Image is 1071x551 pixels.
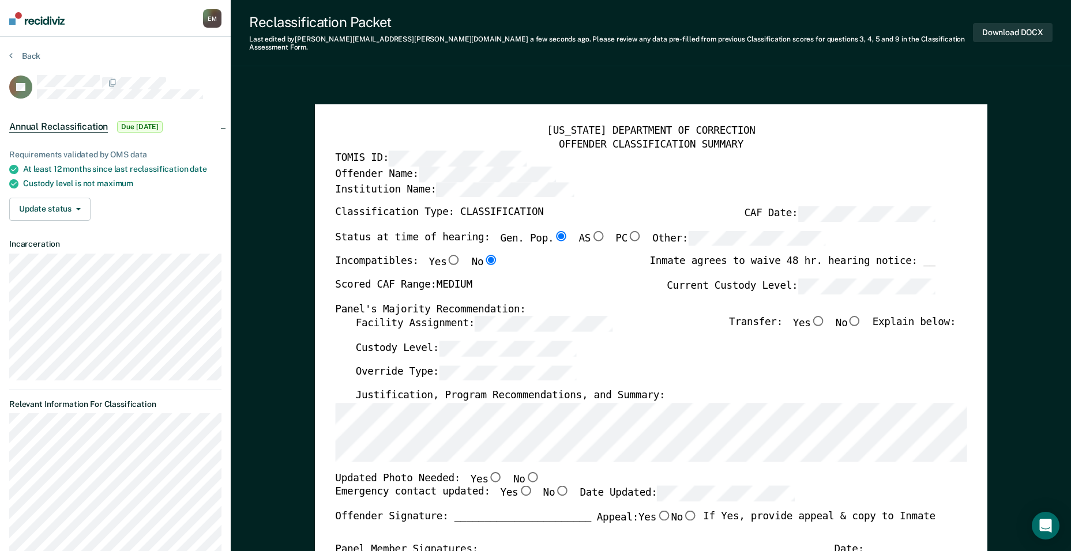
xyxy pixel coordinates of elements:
[471,255,498,269] label: No
[470,471,502,486] label: Yes
[555,486,570,496] input: No
[355,389,665,402] label: Justification, Program Recommendations, and Summary:
[500,486,532,501] label: Yes
[9,239,221,249] dt: Incarceration
[355,341,576,356] label: Custody Level:
[652,231,825,246] label: Other:
[627,231,642,241] input: PC
[335,510,935,542] div: Offender Signature: _______________________ If Yes, provide appeal & copy to Inmate
[483,255,498,265] input: No
[203,9,221,28] div: E M
[335,151,526,167] label: TOMIS ID:
[335,471,540,486] div: Updated Photo Needed:
[9,198,91,221] button: Update status
[798,206,935,222] input: CAF Date:
[439,365,576,380] input: Override Type:
[429,255,461,269] label: Yes
[656,510,671,520] input: Yes
[792,316,825,331] label: Yes
[9,121,108,133] span: Annual Reclassification
[475,316,612,331] input: Facility Assignment:
[596,510,697,534] label: Appeal:
[798,278,935,294] input: Current Custody Level:
[729,316,956,340] div: Transfer: Explain below:
[810,316,825,326] input: Yes
[9,51,40,61] button: Back
[446,255,461,265] input: Yes
[543,486,569,501] label: No
[847,316,862,326] input: No
[554,231,569,241] input: Gen. Pop.
[667,278,935,294] label: Current Custody Level:
[203,9,221,28] button: EM
[335,124,967,138] div: [US_STATE] DEPARTMENT OF CORRECTION
[335,206,543,222] label: Classification Type: CLASSIFICATION
[649,255,935,278] div: Inmate agrees to waive 48 hr. hearing notice: __
[389,151,526,167] input: TOMIS ID:
[335,255,498,278] div: Incompatibles:
[249,14,973,31] div: Reclassification Packet
[744,206,935,222] label: CAF Date:
[335,278,472,294] label: Scored CAF Range: MEDIUM
[97,179,133,188] span: maximum
[500,231,568,246] label: Gen. Pop.
[9,399,221,409] dt: Relevant Information For Classification
[580,486,795,501] label: Date Updated:
[117,121,163,133] span: Due [DATE]
[23,179,221,188] div: Custody level is not
[355,316,612,331] label: Facility Assignment:
[335,166,556,182] label: Offender Name:
[9,12,65,25] img: Recidiviz
[615,231,642,246] label: PC
[23,164,221,174] div: At least 12 months since last reclassification
[335,182,574,197] label: Institution Name:
[437,182,574,197] input: Institution Name:
[335,231,825,255] div: Status at time of hearing:
[355,365,576,380] label: Override Type:
[525,471,540,482] input: No
[591,231,606,241] input: AS
[249,35,973,52] div: Last edited by [PERSON_NAME][EMAIL_ADDRESS][PERSON_NAME][DOMAIN_NAME] . Please review any data pr...
[638,510,671,524] label: Yes
[518,486,533,496] input: Yes
[335,486,795,510] div: Emergency contact updated:
[578,231,605,246] label: AS
[836,316,862,331] label: No
[190,164,206,173] span: date
[513,471,540,486] label: No
[1032,512,1059,539] div: Open Intercom Messenger
[419,166,556,182] input: Offender Name:
[530,35,589,43] span: a few seconds ago
[335,303,935,316] div: Panel's Majority Recommendation:
[688,231,825,246] input: Other:
[335,138,967,151] div: OFFENDER CLASSIFICATION SUMMARY
[9,150,221,160] div: Requirements validated by OMS data
[657,486,794,501] input: Date Updated:
[488,471,503,482] input: Yes
[439,341,576,356] input: Custody Level:
[973,23,1053,42] button: Download DOCX
[683,510,698,520] input: No
[671,510,697,524] label: No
